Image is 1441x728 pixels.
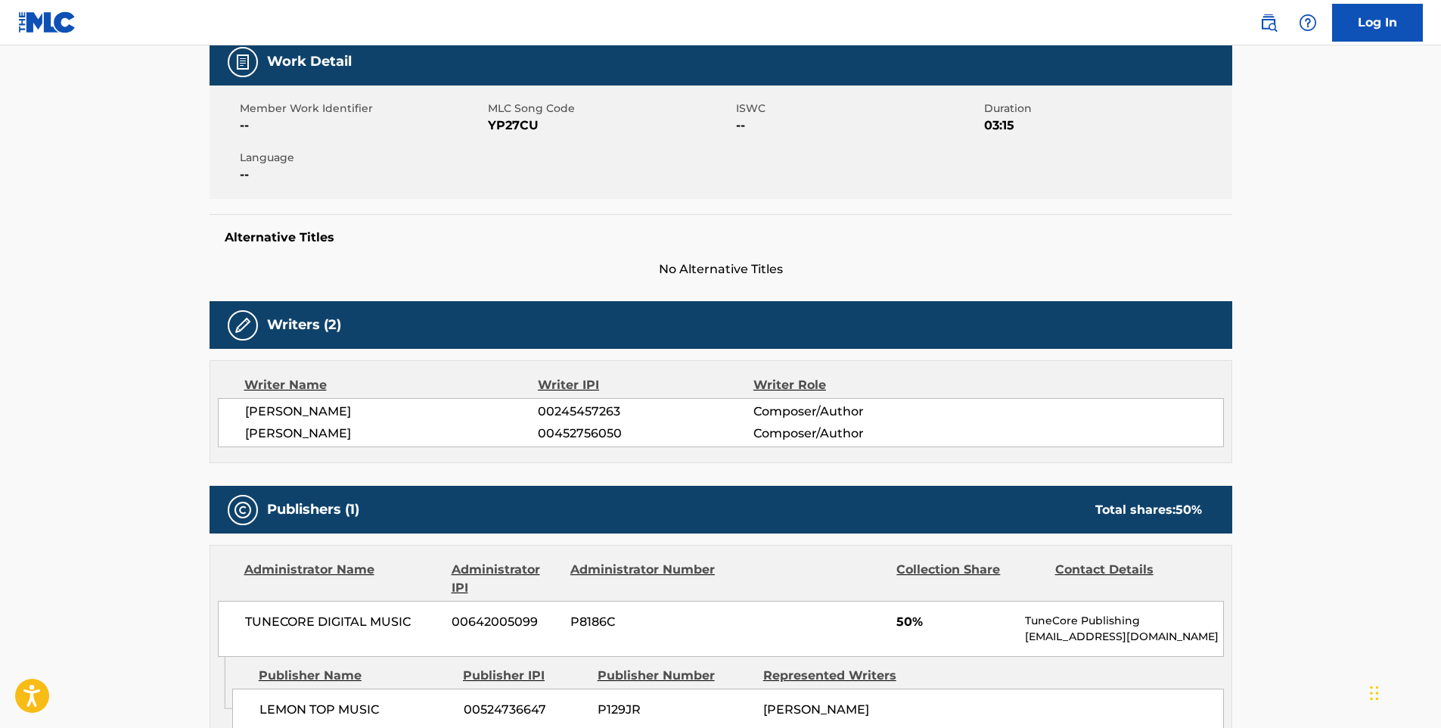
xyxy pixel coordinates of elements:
span: P8186C [570,613,717,631]
span: 00245457263 [538,403,753,421]
h5: Writers (2) [267,316,341,334]
span: -- [736,117,980,135]
div: Total shares: [1095,501,1202,519]
span: 00642005099 [452,613,559,631]
span: TUNECORE DIGITAL MUSIC [245,613,441,631]
span: YP27CU [488,117,732,135]
span: Composer/Author [753,403,949,421]
h5: Alternative Titles [225,230,1217,245]
h5: Work Detail [267,53,352,70]
div: Publisher Name [259,667,452,685]
span: 50% [896,613,1014,631]
div: Contact Details [1055,561,1202,597]
div: Drag [1370,670,1379,716]
span: 50 % [1175,502,1202,517]
span: [PERSON_NAME] [763,702,869,717]
div: Administrator IPI [452,561,559,597]
div: Administrator Name [244,561,440,597]
span: [PERSON_NAME] [245,403,539,421]
span: 00524736647 [464,701,586,719]
span: 00452756050 [538,425,753,443]
img: MLC Logo [18,11,76,33]
div: Writer Name [244,376,539,394]
span: P129JR [598,701,752,719]
p: [EMAIL_ADDRESS][DOMAIN_NAME] [1025,629,1222,645]
p: TuneCore Publishing [1025,613,1222,629]
span: 03:15 [984,117,1228,135]
div: Publisher Number [598,667,752,685]
div: Writer IPI [538,376,753,394]
a: Public Search [1253,8,1284,38]
img: help [1299,14,1317,32]
div: Collection Share [896,561,1043,597]
a: Log In [1332,4,1423,42]
span: MLC Song Code [488,101,732,117]
iframe: Chat Widget [1365,655,1441,728]
div: Represented Writers [763,667,918,685]
div: Help [1293,8,1323,38]
h5: Publishers (1) [267,501,359,518]
img: Work Detail [234,53,252,71]
span: Composer/Author [753,425,949,443]
span: -- [240,117,484,135]
span: Duration [984,101,1228,117]
span: ISWC [736,101,980,117]
span: No Alternative Titles [210,260,1232,278]
span: -- [240,166,484,184]
span: LEMON TOP MUSIC [259,701,452,719]
img: search [1259,14,1278,32]
span: [PERSON_NAME] [245,425,539,443]
div: Publisher IPI [463,667,586,685]
span: Member Work Identifier [240,101,484,117]
span: Language [240,150,484,166]
img: Writers [234,316,252,334]
div: Administrator Number [570,561,717,597]
img: Publishers [234,501,252,519]
div: Writer Role [753,376,949,394]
